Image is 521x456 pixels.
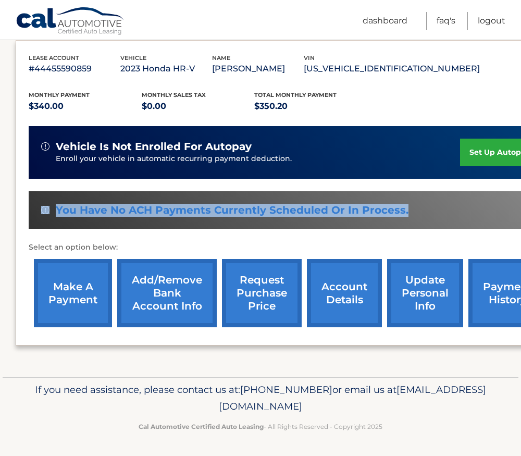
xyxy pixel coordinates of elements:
span: [PHONE_NUMBER] [240,384,332,396]
strong: Cal Automotive Certified Auto Leasing [139,423,264,430]
span: Total Monthly Payment [254,91,337,98]
p: Enroll your vehicle in automatic recurring payment deduction. [56,153,460,165]
a: Logout [478,12,505,30]
a: request purchase price [222,259,302,327]
span: Monthly Payment [29,91,90,98]
p: 2023 Honda HR-V [120,61,212,76]
p: [PERSON_NAME] [212,61,304,76]
a: make a payment [34,259,112,327]
span: vin [304,54,315,61]
p: #44455590859 [29,61,120,76]
span: lease account [29,54,79,61]
img: alert-white.svg [41,206,49,214]
a: update personal info [387,259,463,327]
p: $340.00 [29,99,142,114]
span: Monthly sales Tax [142,91,206,98]
span: You have no ACH payments currently scheduled or in process. [56,204,408,217]
p: - All Rights Reserved - Copyright 2025 [18,421,503,432]
a: Add/Remove bank account info [117,259,217,327]
a: Cal Automotive [16,7,125,37]
a: FAQ's [437,12,455,30]
p: [US_VEHICLE_IDENTIFICATION_NUMBER] [304,61,480,76]
span: name [212,54,230,61]
span: vehicle [120,54,146,61]
a: account details [307,259,382,327]
span: [EMAIL_ADDRESS][DOMAIN_NAME] [219,384,486,412]
a: Dashboard [363,12,407,30]
span: vehicle is not enrolled for autopay [56,140,252,153]
img: alert-white.svg [41,142,49,151]
p: $350.20 [254,99,367,114]
p: If you need assistance, please contact us at: or email us at [18,381,503,415]
p: $0.00 [142,99,255,114]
